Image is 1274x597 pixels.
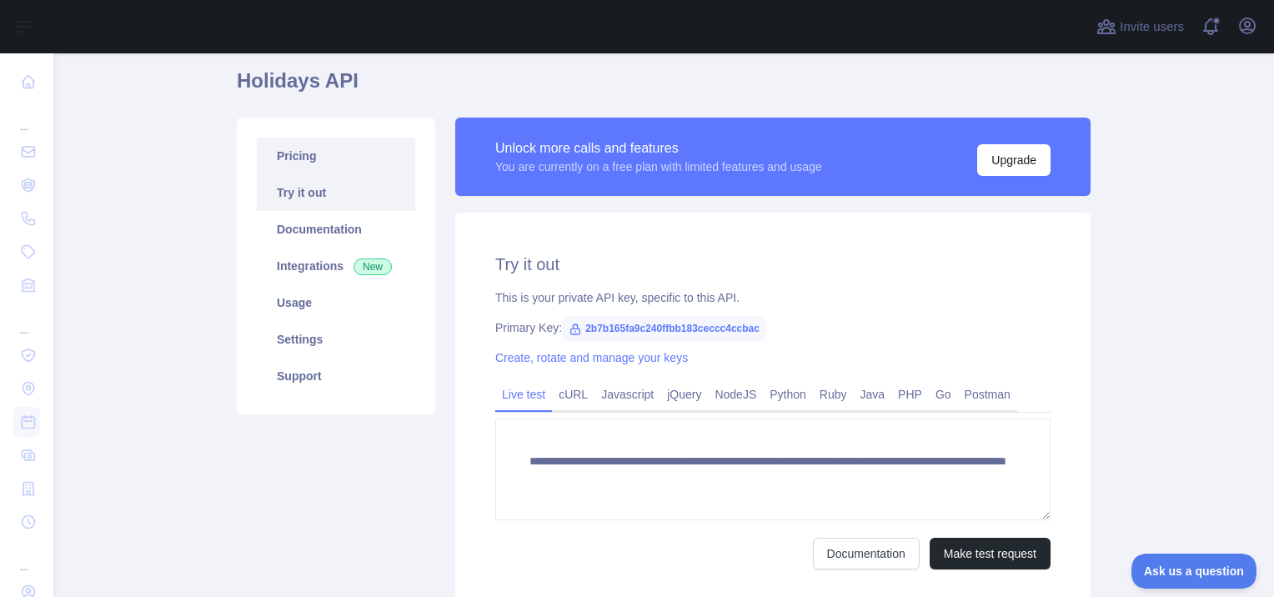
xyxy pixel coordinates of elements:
a: Python [763,381,813,408]
a: Live test [495,381,552,408]
a: Java [854,381,892,408]
span: New [354,258,392,275]
a: PHP [891,381,929,408]
div: ... [13,540,40,574]
iframe: Toggle Customer Support [1131,554,1257,589]
div: Unlock more calls and features [495,138,822,158]
a: NodeJS [708,381,763,408]
div: ... [13,304,40,337]
a: Integrations New [257,248,415,284]
div: This is your private API key, specific to this API. [495,289,1051,306]
a: Ruby [813,381,854,408]
a: Settings [257,321,415,358]
a: cURL [552,381,594,408]
button: Invite users [1093,13,1187,40]
span: Invite users [1120,18,1184,37]
h1: Holidays API [237,68,1091,108]
div: Primary Key: [495,319,1051,336]
button: Upgrade [977,144,1051,176]
a: Support [257,358,415,394]
a: Documentation [257,211,415,248]
a: Usage [257,284,415,321]
a: Create, rotate and manage your keys [495,351,688,364]
a: Postman [958,381,1017,408]
a: jQuery [660,381,708,408]
div: ... [13,100,40,133]
button: Make test request [930,538,1051,569]
a: Go [929,381,958,408]
a: Try it out [257,174,415,211]
h2: Try it out [495,253,1051,276]
a: Javascript [594,381,660,408]
a: Documentation [813,538,920,569]
div: You are currently on a free plan with limited features and usage [495,158,822,175]
a: Pricing [257,138,415,174]
span: 2b7b165fa9c240ffbb183ceccc4ccbac [562,316,766,341]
